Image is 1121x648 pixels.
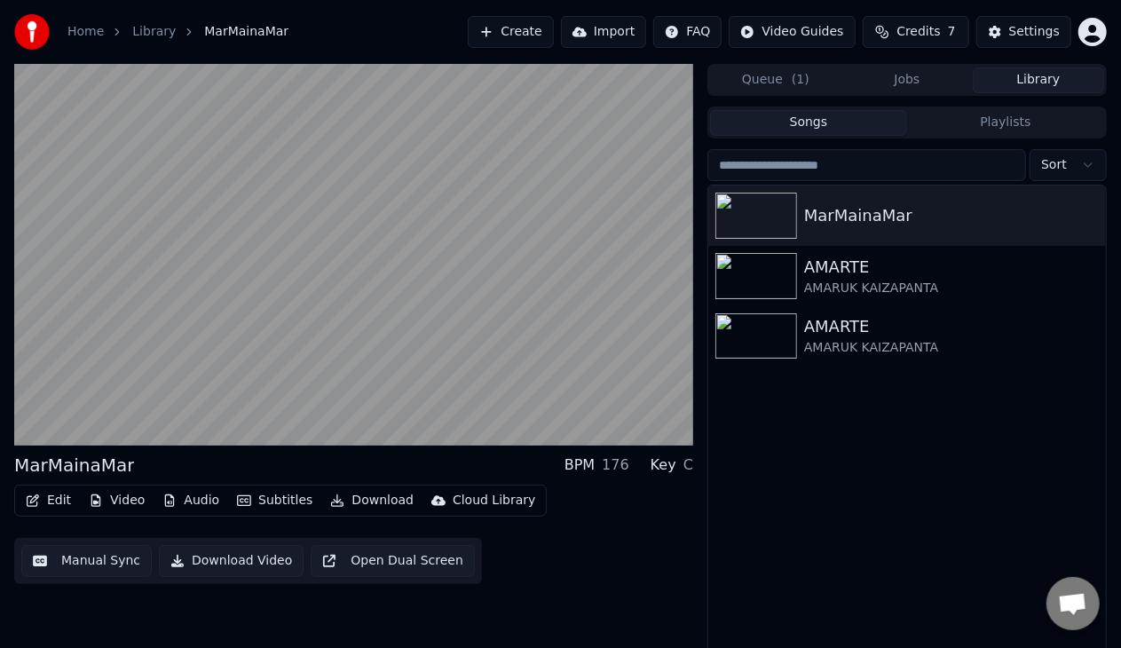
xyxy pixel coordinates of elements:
button: Queue [710,67,841,93]
span: Credits [896,23,940,41]
nav: breadcrumb [67,23,288,41]
a: Library [132,23,176,41]
button: Edit [19,488,78,513]
span: Sort [1041,156,1067,174]
div: 176 [602,454,629,476]
button: Create [468,16,554,48]
span: ( 1 ) [792,71,809,89]
div: MarMainaMar [14,453,134,478]
div: Settings [1009,23,1060,41]
button: Download [323,488,421,513]
button: Jobs [841,67,973,93]
button: Video [82,488,152,513]
button: Import [561,16,646,48]
div: BPM [564,454,595,476]
button: Audio [155,488,226,513]
div: MarMainaMar [804,203,1099,228]
button: Playlists [907,110,1104,136]
div: Key [651,454,676,476]
img: youka [14,14,50,50]
button: Songs [710,110,907,136]
div: Cloud Library [453,492,535,510]
button: Open Dual Screen [311,545,475,577]
span: MarMainaMar [204,23,288,41]
a: Home [67,23,104,41]
button: FAQ [653,16,722,48]
button: Video Guides [729,16,855,48]
div: C [683,454,693,476]
div: Відкритий чат [1046,577,1100,630]
span: 7 [948,23,956,41]
div: AMARUK KAIZAPANTA [804,339,1099,357]
button: Library [973,67,1104,93]
div: AMARTE [804,314,1099,339]
div: AMARUK KAIZAPANTA [804,280,1099,297]
button: Manual Sync [21,545,152,577]
button: Settings [976,16,1071,48]
div: AMARTE [804,255,1099,280]
button: Credits7 [863,16,969,48]
button: Download Video [159,545,304,577]
button: Subtitles [230,488,320,513]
